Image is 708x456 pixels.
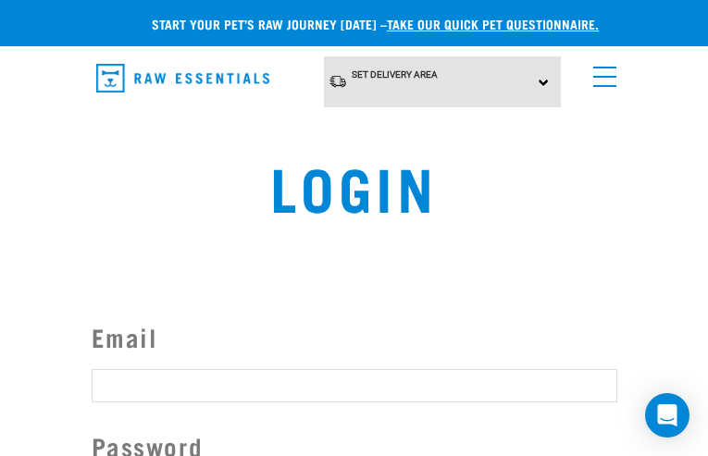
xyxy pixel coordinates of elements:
div: Open Intercom Messenger [645,393,689,438]
a: menu [584,55,617,89]
span: Set Delivery Area [352,69,438,80]
label: Email [92,318,617,356]
h1: Login [92,153,617,219]
img: van-moving.png [329,74,347,89]
img: Raw Essentials Logo [96,64,269,92]
a: take our quick pet questionnaire. [387,20,599,27]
